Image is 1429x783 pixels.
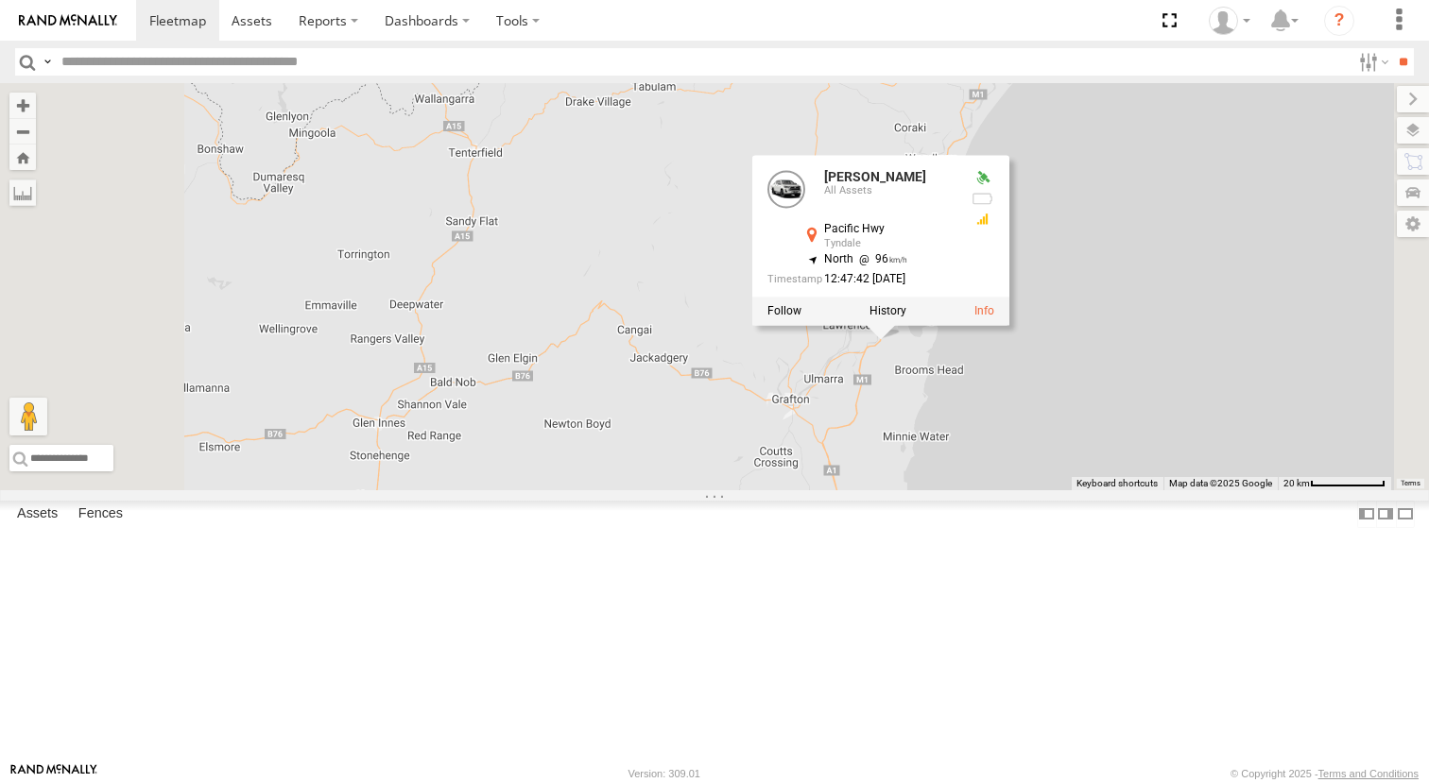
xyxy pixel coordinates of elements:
[824,170,926,185] a: [PERSON_NAME]
[1283,478,1310,488] span: 20 km
[767,171,805,209] a: View Asset Details
[9,145,36,170] button: Zoom Home
[19,14,117,27] img: rand-logo.svg
[40,48,55,76] label: Search Query
[767,273,956,285] div: Date/time of location update
[767,304,801,317] label: Realtime tracking of Asset
[1352,48,1392,76] label: Search Filter Options
[869,304,906,317] label: View Asset History
[9,118,36,145] button: Zoom out
[9,93,36,118] button: Zoom in
[1278,477,1391,490] button: Map scale: 20 km per 76 pixels
[824,185,956,196] div: All Assets
[1169,478,1272,488] span: Map data ©2025 Google
[1396,501,1415,528] label: Hide Summary Table
[10,764,97,783] a: Visit our Website
[1357,501,1376,528] label: Dock Summary Table to the Left
[628,768,700,779] div: Version: 309.01
[1324,6,1354,36] i: ?
[9,179,36,206] label: Measure
[972,191,994,206] div: No battery health information received from this device.
[9,398,47,435] button: Drag Pegman onto the map to open Street View
[1401,480,1420,487] a: Terms (opens in new tab)
[824,238,956,249] div: Tyndale
[974,304,994,317] a: View Asset Details
[824,252,853,265] span: North
[1318,768,1419,779] a: Terms and Conditions
[1397,211,1429,237] label: Map Settings
[1076,477,1158,490] button: Keyboard shortcuts
[1231,768,1419,779] div: © Copyright 2025 -
[1376,501,1395,528] label: Dock Summary Table to the Right
[8,501,67,527] label: Assets
[824,224,956,236] div: Pacific Hwy
[972,171,994,186] div: Valid GPS Fix
[853,252,907,265] span: 96
[1202,7,1257,35] div: Michael Townsend
[69,501,132,527] label: Fences
[972,212,994,227] div: GSM Signal = 3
